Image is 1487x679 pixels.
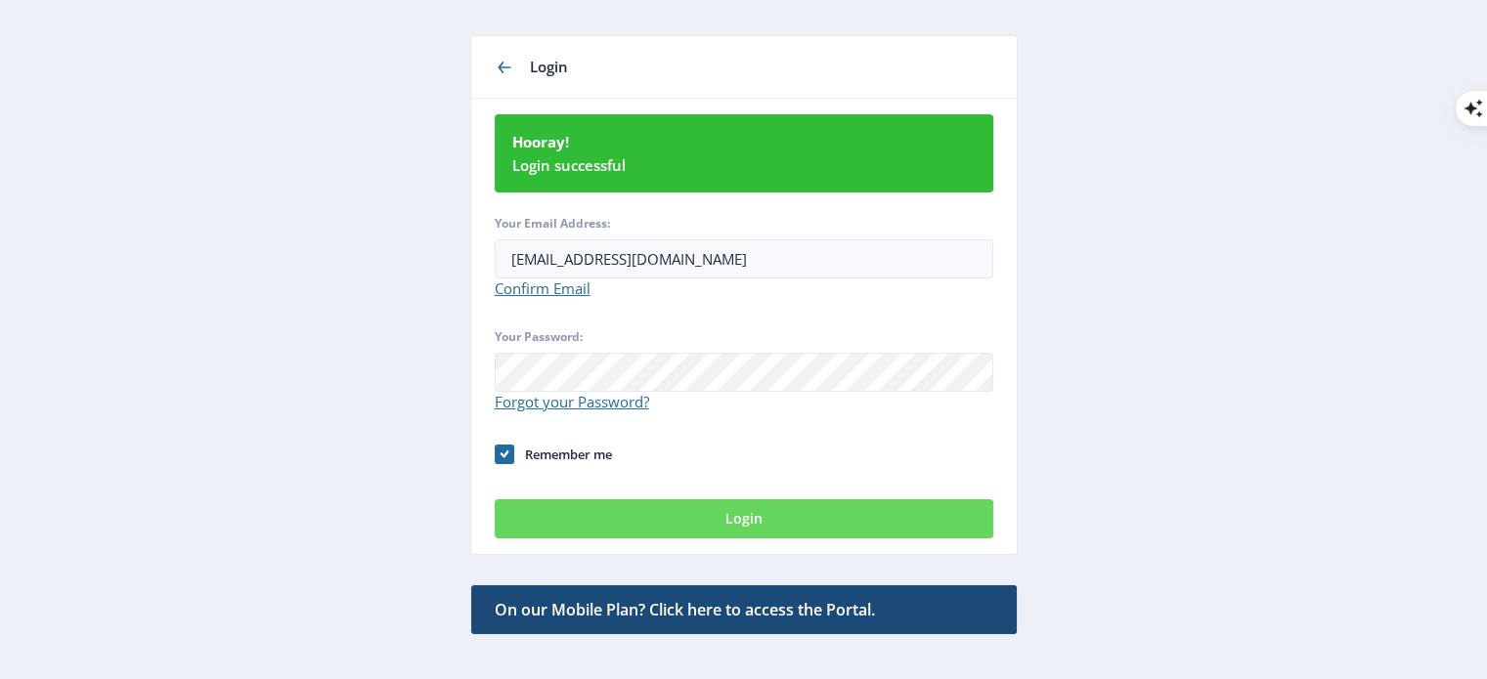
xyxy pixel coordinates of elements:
[512,153,976,177] span: Login successful
[530,52,993,82] div: Login
[495,58,530,77] a: Back
[512,130,976,153] b: Hooray!
[470,584,1018,635] a: On our Mobile Plan? Click here to access the Portal.
[495,278,590,298] a: Confirm Email
[525,446,612,463] span: Remember me
[495,215,610,232] span: Your Email Address:
[495,239,993,278] input: Email address
[495,499,993,538] button: Login
[495,392,649,411] a: Forgot your Password?
[495,328,583,345] span: Your Password:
